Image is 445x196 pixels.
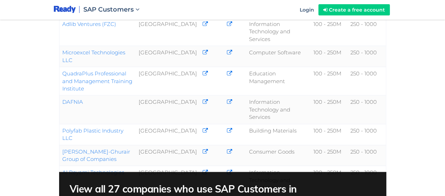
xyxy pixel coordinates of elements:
td: [GEOGRAPHIC_DATA] [136,166,199,194]
a: QuadraPlus Professional and Management Training Institute [62,70,132,92]
td: [GEOGRAPHIC_DATA] [136,145,199,166]
td: Building Materials [246,124,311,145]
td: 100 - 250M [311,166,347,194]
a: Adlib Ventures (FZC) [62,21,116,27]
td: 250 - 1000 [347,124,386,145]
a: Create a free account [318,4,390,15]
span: Login [300,7,314,13]
td: [GEOGRAPHIC_DATA] [136,18,199,46]
td: [GEOGRAPHIC_DATA] [136,46,199,67]
td: [GEOGRAPHIC_DATA] [136,124,199,145]
td: 250 - 1000 [347,95,386,124]
a: Login [295,1,318,19]
a: Al Reyami Technologies [62,169,124,176]
a: Microexcel Technologies LLC [62,49,125,63]
td: 100 - 250M [311,67,347,95]
td: 100 - 250M [311,124,347,145]
img: logo [54,5,76,14]
td: 100 - 250M [311,145,347,166]
a: [PERSON_NAME]-Ghurair Group of Companies [62,148,130,162]
td: Information Technology and Services [246,166,311,194]
td: [GEOGRAPHIC_DATA] [136,67,199,95]
td: 250 - 1000 [347,166,386,194]
td: 250 - 1000 [347,67,386,95]
span: SAP Customers [83,6,134,13]
td: 250 - 1000 [347,46,386,67]
td: 250 - 1000 [347,18,386,46]
td: Computer Software [246,46,311,67]
td: 100 - 250M [311,18,347,46]
a: Polyfab Plastic Industry LLC [62,127,123,141]
td: [GEOGRAPHIC_DATA] [136,95,199,124]
td: Education Management [246,67,311,95]
td: Consumer Goods [246,145,311,166]
td: 100 - 250M [311,46,347,67]
td: 100 - 250M [311,95,347,124]
td: 250 - 1000 [347,145,386,166]
td: Information Technology and Services [246,18,311,46]
a: DAFNIA [62,99,83,105]
td: Information Technology and Services [246,95,311,124]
